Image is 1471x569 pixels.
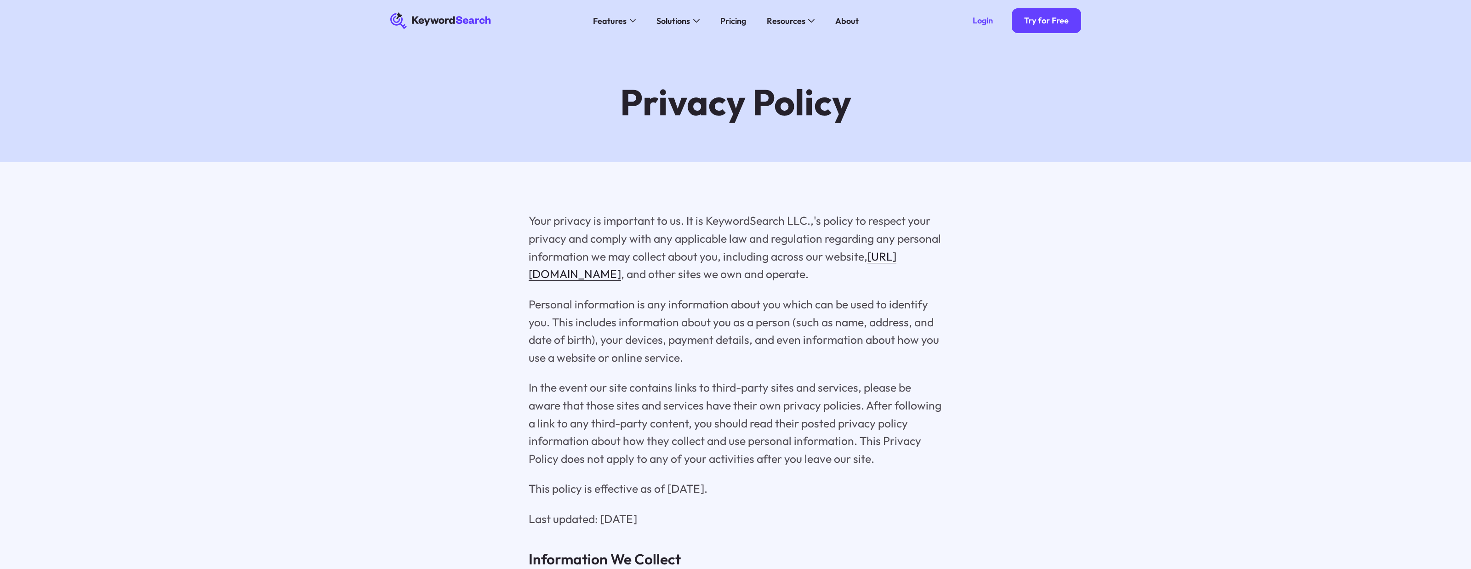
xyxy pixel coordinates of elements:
[620,83,851,121] h1: Privacy Policy
[1024,16,1069,26] div: Try for Free
[529,510,942,528] p: Last updated: [DATE]
[529,549,942,569] h3: Information We Collect
[714,12,752,29] a: Pricing
[960,8,1005,33] a: Login
[767,15,805,27] div: Resources
[529,212,942,283] p: Your privacy is important to us. It is KeywordSearch LLC.,'s policy to respect your privacy and c...
[593,15,627,27] div: Features
[529,480,942,498] p: This policy is effective as of [DATE].
[1012,8,1081,33] a: Try for Free
[973,16,993,26] div: Login
[529,379,942,467] p: In the event our site contains links to third-party sites and services, please be aware that thos...
[720,15,746,27] div: Pricing
[529,296,942,366] p: Personal information is any information about you which can be used to identify you. This include...
[656,15,690,27] div: Solutions
[835,15,859,27] div: About
[829,12,865,29] a: About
